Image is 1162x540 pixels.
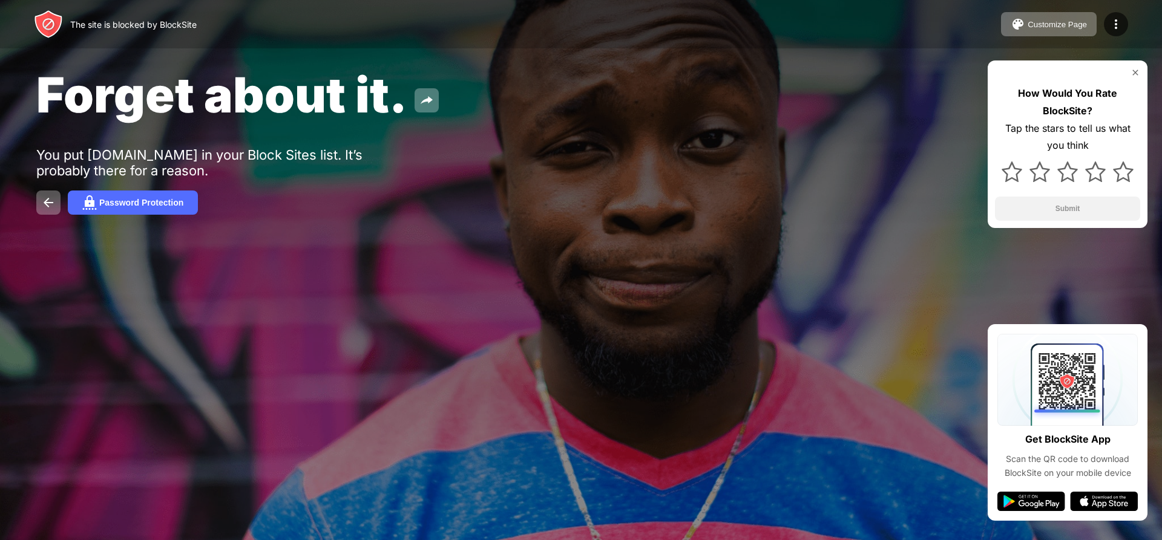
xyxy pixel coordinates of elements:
img: star.svg [1085,161,1106,182]
span: Forget about it. [36,65,407,124]
div: You put [DOMAIN_NAME] in your Block Sites list. It’s probably there for a reason. [36,147,410,178]
div: Scan the QR code to download BlockSite on your mobile device [997,452,1138,480]
img: rate-us-close.svg [1131,68,1140,77]
button: Submit [995,197,1140,221]
img: share.svg [419,93,434,108]
div: Tap the stars to tell us what you think [995,120,1140,155]
img: star.svg [1057,161,1078,182]
div: Password Protection [99,198,183,207]
div: The site is blocked by BlockSite [70,19,197,30]
img: menu-icon.svg [1109,17,1123,31]
div: Get BlockSite App [1025,431,1111,448]
img: star.svg [1113,161,1134,182]
img: google-play.svg [997,492,1065,511]
img: star.svg [1002,161,1022,182]
img: star.svg [1029,161,1050,182]
button: Password Protection [68,190,198,215]
img: password.svg [82,195,97,210]
div: How Would You Rate BlockSite? [995,85,1140,120]
img: qrcode.svg [997,334,1138,426]
img: app-store.svg [1070,492,1138,511]
div: Customize Page [1028,20,1087,29]
img: header-logo.svg [34,10,63,39]
img: pallet.svg [1011,17,1025,31]
button: Customize Page [1001,12,1097,36]
img: back.svg [41,195,56,210]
